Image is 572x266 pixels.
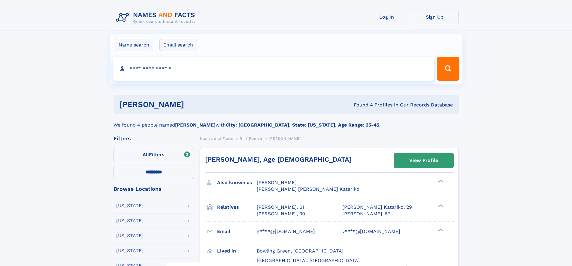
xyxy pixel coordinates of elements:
div: [US_STATE] [116,248,144,253]
h1: [PERSON_NAME] [120,101,269,108]
a: [PERSON_NAME], Age [DEMOGRAPHIC_DATA] [205,156,352,163]
div: Filters [113,136,194,141]
div: View Profile [409,154,438,167]
span: [GEOGRAPHIC_DATA], [GEOGRAPHIC_DATA] [257,258,360,263]
div: Found 4 Profiles In Our Records Database [269,102,453,108]
label: Email search [159,39,197,51]
b: [PERSON_NAME] [175,122,216,128]
div: [US_STATE] [116,233,144,238]
h3: Email [217,226,257,237]
a: Names and Facts [200,135,233,142]
span: [PERSON_NAME] [PERSON_NAME] Katariko [257,186,359,192]
a: [PERSON_NAME], 39 [257,211,305,217]
button: Search Button [437,57,459,81]
span: Bowling Green, [GEOGRAPHIC_DATA] [257,248,344,254]
div: ❯ [437,179,444,183]
input: search input [113,57,434,81]
label: Name search [115,39,153,51]
label: Filters [113,148,194,162]
div: [US_STATE] [116,203,144,208]
a: [PERSON_NAME] Katariko, 29 [342,204,412,211]
h3: Relatives [217,202,257,212]
b: City: [GEOGRAPHIC_DATA], State: [US_STATE], Age Range: 35-45 [226,122,379,128]
div: [US_STATE] [116,218,144,223]
a: Log In [363,10,411,24]
a: Roman [249,135,262,142]
div: ❯ [437,228,444,232]
span: [PERSON_NAME] [257,180,297,185]
span: [PERSON_NAME] [269,136,301,141]
span: Roman [249,136,262,141]
a: R [240,135,242,142]
span: All [143,152,149,157]
h3: Lived in [217,246,257,256]
h3: Also known as [217,178,257,188]
a: View Profile [394,153,453,168]
div: Browse Locations [113,186,194,192]
a: Sign Up [411,10,459,24]
div: We found 4 people named with . [113,114,459,129]
span: R [240,136,242,141]
a: [PERSON_NAME], 61 [257,204,304,211]
div: ❯ [437,204,444,208]
a: [PERSON_NAME], 57 [342,211,390,217]
img: Logo Names and Facts [113,10,200,26]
